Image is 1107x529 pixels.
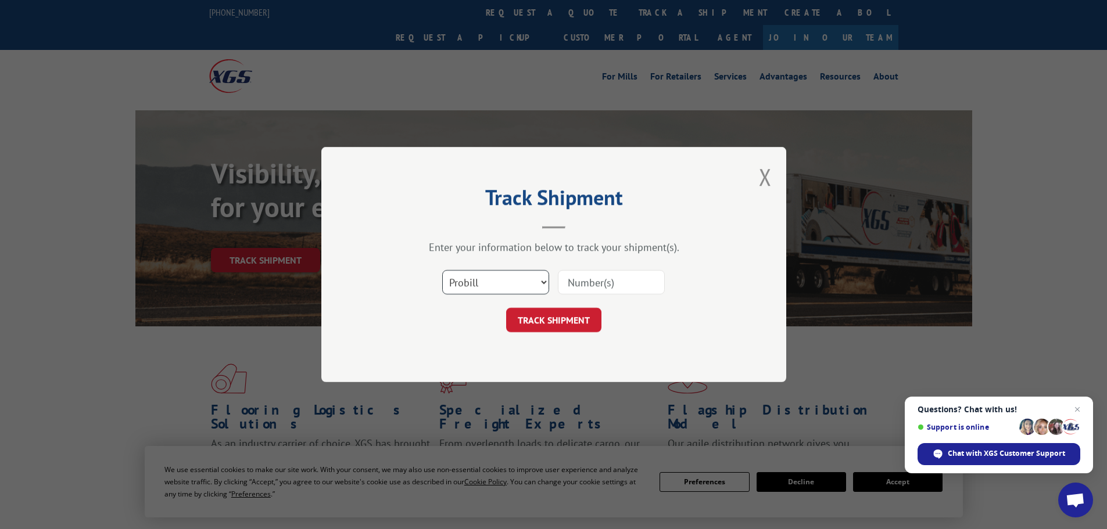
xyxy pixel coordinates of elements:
[918,443,1080,465] div: Chat with XGS Customer Support
[379,189,728,211] h2: Track Shipment
[918,405,1080,414] span: Questions? Chat with us!
[918,423,1015,431] span: Support is online
[948,448,1065,459] span: Chat with XGS Customer Support
[506,308,601,332] button: TRACK SHIPMENT
[379,240,728,254] div: Enter your information below to track your shipment(s).
[759,161,772,192] button: Close modal
[1070,402,1084,416] span: Close chat
[558,270,665,294] input: Number(s)
[1058,483,1093,517] div: Open chat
